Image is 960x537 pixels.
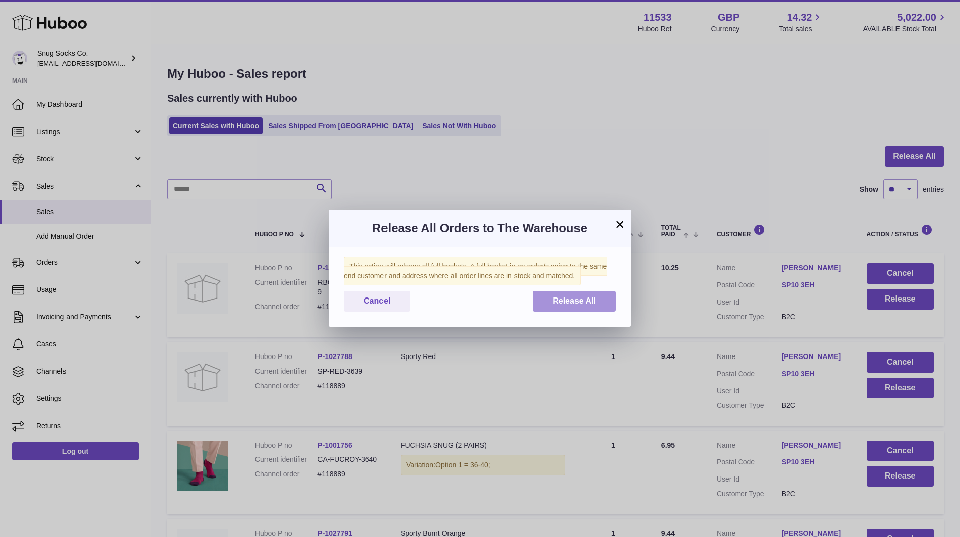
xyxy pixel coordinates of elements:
span: This action will release all full baskets. A full basket is an order/s going to the same end cust... [344,257,607,285]
span: Cancel [364,296,390,305]
button: × [614,218,626,230]
span: Release All [553,296,596,305]
button: Cancel [344,291,410,312]
h3: Release All Orders to The Warehouse [344,220,616,236]
button: Release All [533,291,616,312]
